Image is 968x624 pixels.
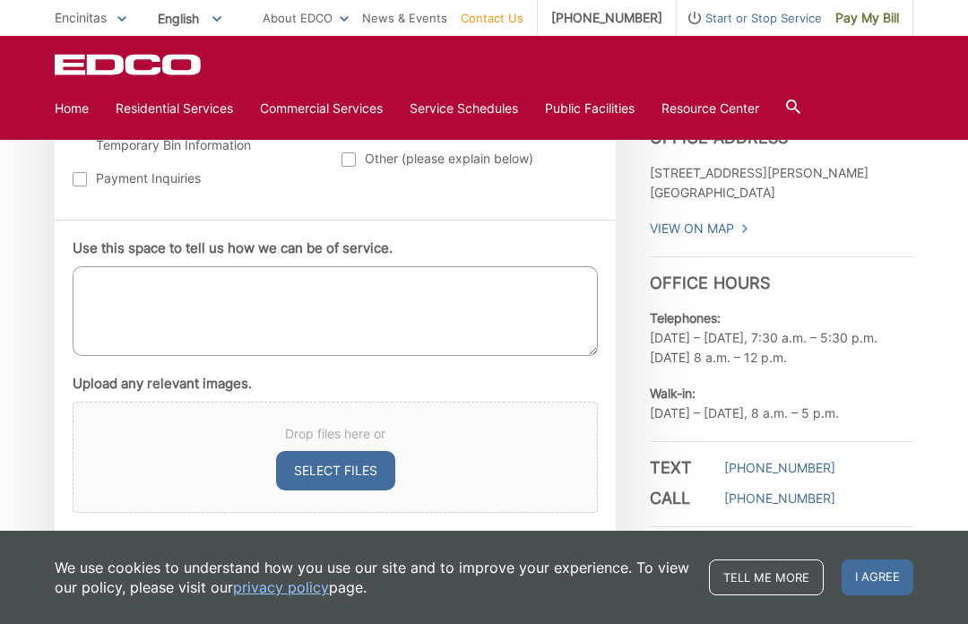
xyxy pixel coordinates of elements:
[73,376,252,392] label: Upload any relevant images.
[144,4,235,33] span: English
[545,99,635,118] a: Public Facilities
[116,99,233,118] a: Residential Services
[410,99,518,118] a: Service Schedules
[461,8,523,28] a: Contact Us
[362,8,447,28] a: News & Events
[260,99,383,118] a: Commercial Services
[263,8,349,28] a: About EDCO
[73,240,393,256] label: Use this space to tell us how we can be of service.
[55,10,107,25] span: Encinitas
[73,529,480,544] span: Accepted file types: jpg, jpeg, png, Max. file size: 5 MB, Max. files: 5.
[276,451,395,490] button: select files, upload any relevant images.
[233,577,329,597] a: privacy policy
[95,424,575,444] span: Drop files here or
[55,99,89,118] a: Home
[55,558,691,597] p: We use cookies to understand how you use our site and to improve your experience. To view our pol...
[341,149,593,169] label: Other (please explain below)
[55,54,203,75] a: EDCD logo. Return to the homepage.
[835,8,899,28] span: Pay My Bill
[73,169,324,188] label: Payment Inquiries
